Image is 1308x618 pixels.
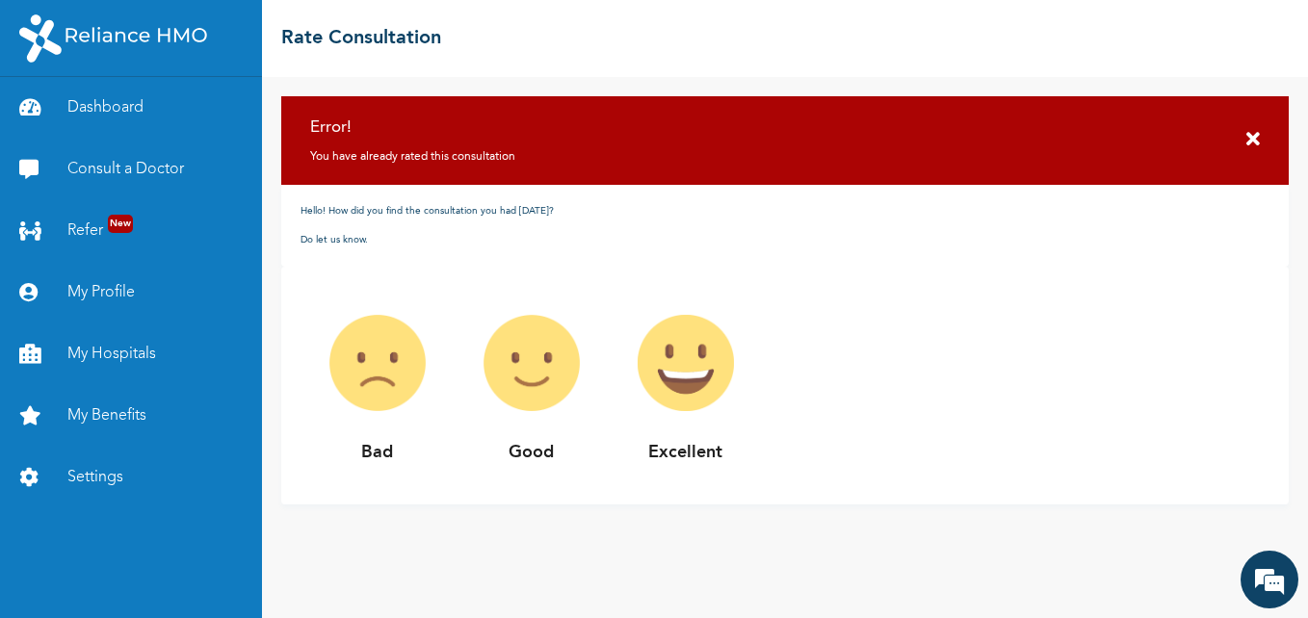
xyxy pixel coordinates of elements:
p: Bad [301,440,455,466]
h3: Error! [310,116,515,141]
p: Good [455,440,609,466]
h1: Do let us know. [301,233,1269,247]
div: Chat with us now [100,108,324,133]
img: good-review [455,286,609,440]
img: RelianceHMO's Logo [19,14,207,63]
p: Excellent [609,440,763,466]
img: d_794563401_company_1708531726252_794563401 [36,96,78,144]
div: FAQs [189,518,368,578]
span: We're online! [112,205,266,399]
div: Minimize live chat window [316,10,362,56]
span: Conversation [10,552,189,565]
h1: Hello! How did you find the consultation you had [DATE]? [301,204,1269,219]
p: You have already rated this consultation [310,148,515,166]
span: New [108,215,133,233]
img: bad-review [301,286,455,440]
h2: Rate Consultation [281,24,441,53]
img: excellent-review [609,286,763,440]
textarea: Type your message and hit 'Enter' [10,451,367,518]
